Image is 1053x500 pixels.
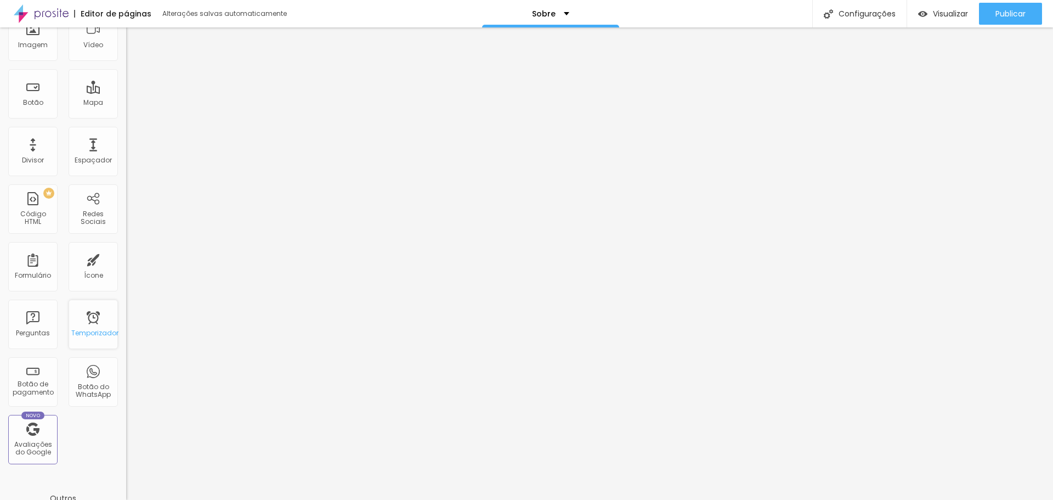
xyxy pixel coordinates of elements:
font: Publicar [995,8,1026,19]
font: Formulário [15,271,51,280]
font: Temporizador [71,328,118,338]
button: Visualizar [907,3,979,25]
button: Publicar [979,3,1042,25]
img: view-1.svg [918,9,927,19]
font: Visualizar [933,8,968,19]
font: Imagem [18,40,48,49]
img: Ícone [824,9,833,19]
font: Alterações salvas automaticamente [162,9,287,18]
font: Perguntas [16,328,50,338]
iframe: Editor [126,27,1053,500]
font: Mapa [83,98,103,107]
font: Botão [23,98,43,107]
font: Redes Sociais [81,209,106,226]
font: Avaliações do Google [14,440,52,457]
font: Divisor [22,155,44,165]
font: Espaçador [75,155,112,165]
font: Botão de pagamento [13,379,54,396]
font: Botão do WhatsApp [76,382,111,399]
font: Ícone [84,271,103,280]
font: Sobre [532,8,556,19]
font: Editor de páginas [81,8,151,19]
font: Vídeo [83,40,103,49]
font: Configurações [839,8,896,19]
font: Novo [26,412,41,419]
font: Código HTML [20,209,46,226]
